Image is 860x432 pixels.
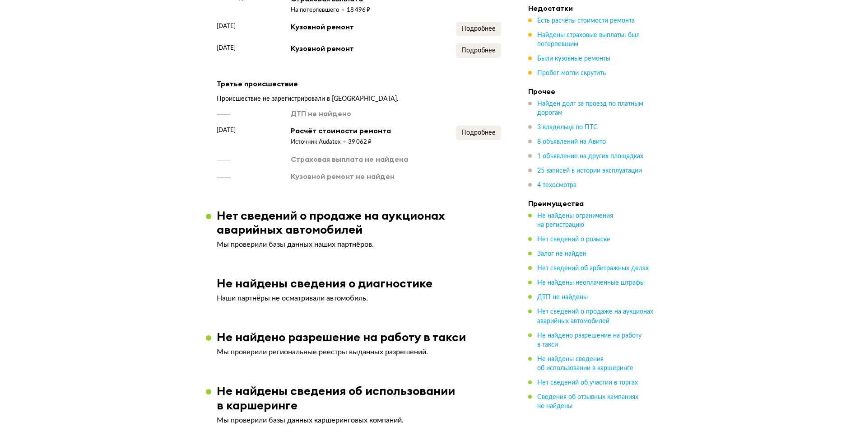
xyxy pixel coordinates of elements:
span: 1 объявление на других площадках [537,153,643,160]
h3: Не найдены сведения о диагностике [217,276,432,290]
span: Подробнее [461,26,496,32]
span: 3 владельца по ПТС [537,124,598,131]
button: Подробнее [456,43,501,58]
div: Кузовной ремонт [291,43,354,53]
span: 4 техосмотра [537,182,576,188]
div: Страховая выплата не найдена [291,154,408,164]
h3: Не найдено разрешение на работу в такси [217,330,466,344]
p: Мы проверили базы данных наших партнёров. [217,240,501,249]
h3: Нет сведений о продаже на аукционах аварийных автомобилей [217,208,512,236]
span: Подробнее [461,47,496,54]
span: Не найдено разрешение на работу в такси [537,332,642,347]
span: 8 объявлений на Авито [537,139,606,145]
div: Кузовной ремонт [291,22,354,32]
span: [DATE] [217,43,236,52]
span: Есть расчёты стоимости ремонта [537,18,635,24]
div: Третье происшествие [217,78,501,89]
h3: Не найдены сведения об использовании в каршеринге [217,384,512,412]
div: ДТП не найдено [291,108,351,118]
span: Не найдены ограничения на регистрацию [537,213,613,228]
div: 39 062 ₽ [348,138,372,146]
span: Найдены страховые выплаты: был потерпевшим [537,32,640,47]
span: Сведения об отзывных кампаниях не найдены [537,394,638,409]
h4: Преимущества [528,199,655,208]
span: ДТП не найдены [537,294,588,301]
h4: Недостатки [528,4,655,13]
div: Источник Audatex [291,138,348,146]
div: Кузовной ремонт не найден [291,171,395,181]
div: 18 496 ₽ [347,6,370,14]
div: Происшествие не зарегистрировали в [GEOGRAPHIC_DATA]. [217,95,501,103]
p: Наши партнёры не осматривали автомобиль. [217,294,501,303]
span: Были кузовные ремонты [537,56,610,62]
div: Расчёт стоимости ремонта [291,126,391,136]
h4: Прочее [528,87,655,96]
span: Нет сведений об арбитражных делах [537,265,649,272]
span: [DATE] [217,22,236,31]
span: Нет сведений о розыске [537,236,610,243]
span: Залог не найден [537,251,586,257]
span: Подробнее [461,130,496,136]
span: Найден долг за проезд по платным дорогам [537,101,643,116]
p: Мы проверили базы данных каршеринговых компаний. [217,416,501,425]
span: Нет сведений о продаже на аукционах аварийных автомобилей [537,309,653,324]
button: Подробнее [456,126,501,140]
div: На потерпевшего [291,6,347,14]
button: Подробнее [456,22,501,36]
span: Не найдены сведения об использовании в каршеринге [537,356,633,371]
span: [DATE] [217,126,236,135]
span: Не найдены неоплаченные штрафы [537,280,645,286]
span: Нет сведений об участии в торгах [537,379,638,385]
span: Пробег могли скрутить [537,70,606,76]
p: Мы проверили региональные реестры выданных разрешений. [217,347,501,357]
span: 25 записей в истории эксплуатации [537,168,642,174]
